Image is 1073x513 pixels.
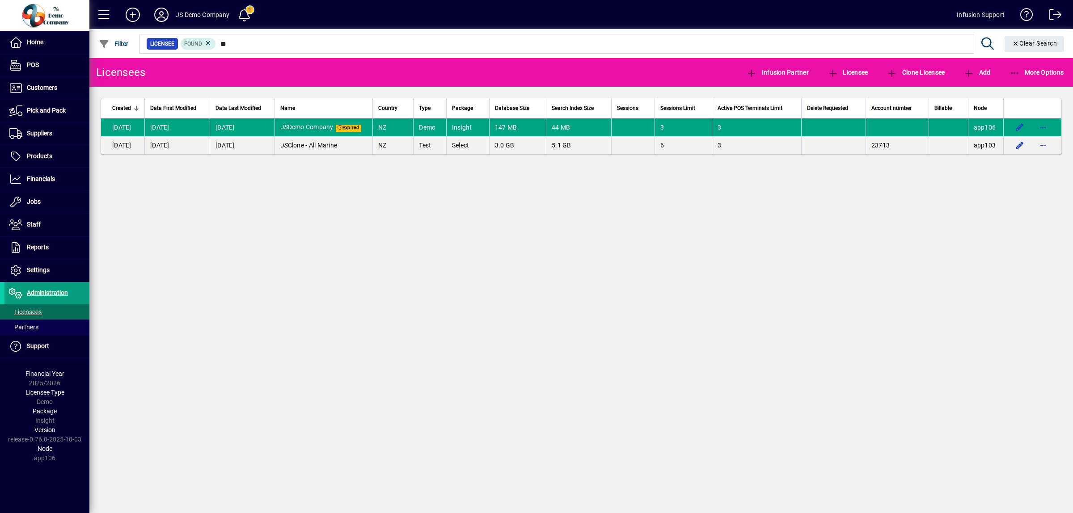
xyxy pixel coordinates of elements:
a: Support [4,335,89,357]
td: 3.0 GB [489,136,546,154]
span: Name [280,103,295,113]
span: POS [27,61,39,68]
button: More options [1036,120,1050,135]
div: Node [974,103,998,113]
span: Country [378,103,397,113]
td: NZ [372,118,413,136]
span: Package [33,408,57,415]
span: Staff [27,221,41,228]
span: Sessions Limit [660,103,695,113]
a: Financials [4,168,89,190]
td: Demo [413,118,446,136]
button: Edit [1013,138,1027,152]
div: Type [419,103,440,113]
a: Logout [1042,2,1062,31]
a: Jobs [4,191,89,213]
span: Clone Licensee [887,69,945,76]
span: Customers [27,84,57,91]
td: Select [446,136,489,154]
a: Suppliers [4,122,89,145]
a: Reports [4,236,89,259]
span: Licensee [828,69,868,76]
div: Sessions Limit [660,103,707,113]
span: Partners [9,324,38,331]
td: NZ [372,136,413,154]
span: Version [34,426,55,433]
span: app106.prod.infusionbusinesssoftware.com [974,124,996,131]
span: Financial Year [25,370,64,377]
td: 6 [655,136,712,154]
td: 44 MB [546,118,611,136]
span: Licensee [150,39,174,48]
td: [DATE] [144,118,210,136]
em: JS [280,123,288,130]
td: [DATE] [101,136,144,154]
a: Products [4,145,89,168]
span: More Options [1010,69,1064,76]
td: Test [413,136,446,154]
span: Billable [934,103,952,113]
button: Clone Licensee [884,64,947,80]
a: Licensees [4,304,89,320]
span: Jobs [27,198,41,205]
mat-chip: Found Status: Found [181,38,216,50]
button: Clear [1005,36,1065,52]
div: Billable [934,103,962,113]
span: Package [452,103,473,113]
span: Active POS Terminals Limit [718,103,782,113]
span: Pick and Pack [27,107,66,114]
a: POS [4,54,89,76]
span: Infusion Partner [746,69,809,76]
span: Licensee Type [25,389,64,396]
a: Customers [4,77,89,99]
div: Country [378,103,408,113]
td: Insight [446,118,489,136]
a: Knowledge Base [1014,2,1033,31]
span: Search Index Size [552,103,594,113]
td: [DATE] [101,118,144,136]
button: Profile [147,7,176,23]
span: Data Last Modified [215,103,261,113]
div: Sessions [617,103,649,113]
div: Data First Modified [150,103,204,113]
span: Administration [27,289,68,296]
span: Account number [871,103,912,113]
span: Clear Search [1012,40,1057,47]
span: Home [27,38,43,46]
div: Created [112,103,139,113]
div: JS Demo Company [176,8,230,22]
span: Found [184,41,202,47]
a: Settings [4,259,89,282]
a: Partners [4,320,89,335]
div: Active POS Terminals Limit [718,103,796,113]
em: JS [280,142,288,149]
span: Database Size [495,103,529,113]
span: Support [27,342,49,349]
span: Add [963,69,990,76]
button: Add [961,64,993,80]
span: Products [27,152,52,160]
span: Sessions [617,103,638,113]
td: [DATE] [210,118,275,136]
div: Data Last Modified [215,103,269,113]
div: Package [452,103,484,113]
span: Licensees [9,308,42,315]
span: Settings [27,266,50,273]
div: Delete Requested [807,103,860,113]
span: app103.prod.infusionbusinesssoftware.com [974,142,996,149]
span: Node [974,103,987,113]
div: Database Size [495,103,541,113]
td: [DATE] [144,136,210,154]
td: 23713 [866,136,929,154]
div: Account number [871,103,923,113]
td: 3 [655,118,712,136]
span: Demo Company [280,123,334,130]
button: Add [118,7,147,23]
span: Filter [99,40,129,47]
button: Infusion Partner [744,64,811,80]
td: 147 MB [489,118,546,136]
span: Node [38,445,52,452]
a: Pick and Pack [4,100,89,122]
span: Delete Requested [807,103,848,113]
button: Licensee [825,64,870,80]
